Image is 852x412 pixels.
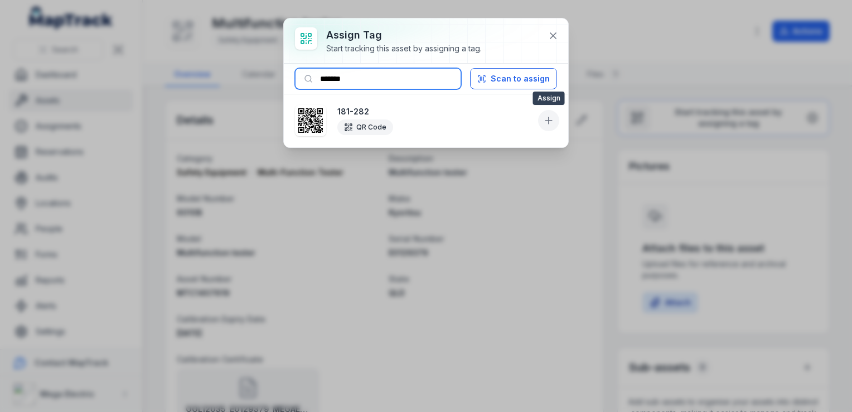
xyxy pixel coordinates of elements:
span: Assign [533,92,565,105]
button: Scan to assign [470,68,557,89]
strong: 181-282 [337,106,534,117]
h3: Assign tag [326,27,482,43]
div: Start tracking this asset by assigning a tag. [326,43,482,54]
div: QR Code [337,119,393,135]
